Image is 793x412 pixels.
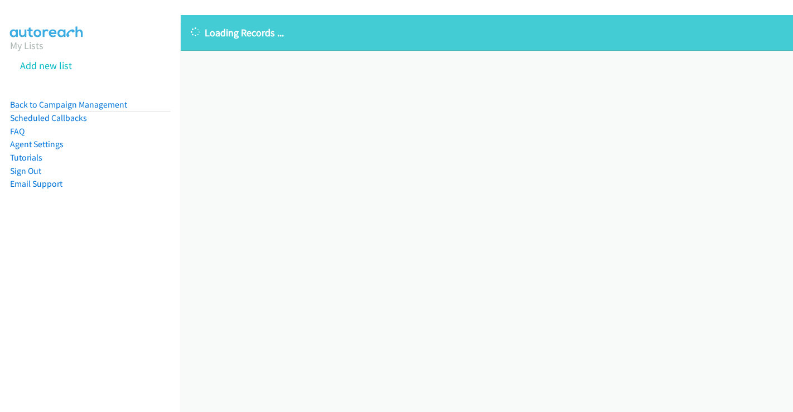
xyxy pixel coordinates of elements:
[10,126,25,137] a: FAQ
[10,178,62,189] a: Email Support
[20,59,72,72] a: Add new list
[191,25,783,40] p: Loading Records ...
[10,166,41,176] a: Sign Out
[10,152,42,163] a: Tutorials
[10,39,43,52] a: My Lists
[10,139,64,149] a: Agent Settings
[10,99,127,110] a: Back to Campaign Management
[10,113,87,123] a: Scheduled Callbacks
